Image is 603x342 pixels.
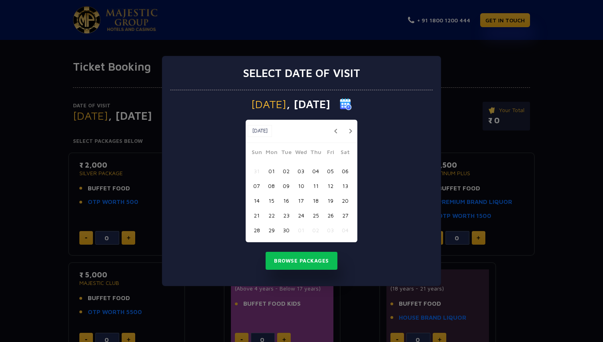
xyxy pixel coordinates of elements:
[338,193,353,208] button: 20
[308,193,323,208] button: 18
[286,99,330,110] span: , [DATE]
[251,99,286,110] span: [DATE]
[294,178,308,193] button: 10
[264,223,279,237] button: 29
[338,178,353,193] button: 13
[279,208,294,223] button: 23
[249,164,264,178] button: 31
[248,125,272,137] button: [DATE]
[323,148,338,159] span: Fri
[279,178,294,193] button: 09
[308,178,323,193] button: 11
[340,98,352,110] img: calender icon
[264,164,279,178] button: 01
[279,223,294,237] button: 30
[249,208,264,223] button: 21
[308,148,323,159] span: Thu
[323,193,338,208] button: 19
[294,208,308,223] button: 24
[338,164,353,178] button: 06
[279,148,294,159] span: Tue
[264,178,279,193] button: 08
[308,164,323,178] button: 04
[338,223,353,237] button: 04
[249,223,264,237] button: 28
[323,208,338,223] button: 26
[323,178,338,193] button: 12
[294,148,308,159] span: Wed
[249,193,264,208] button: 14
[338,148,353,159] span: Sat
[279,164,294,178] button: 02
[264,208,279,223] button: 22
[308,223,323,237] button: 02
[279,193,294,208] button: 16
[338,208,353,223] button: 27
[294,223,308,237] button: 01
[264,193,279,208] button: 15
[323,164,338,178] button: 05
[294,193,308,208] button: 17
[308,208,323,223] button: 25
[294,164,308,178] button: 03
[323,223,338,237] button: 03
[249,148,264,159] span: Sun
[243,66,360,80] h3: Select date of visit
[249,178,264,193] button: 07
[266,252,337,270] button: Browse Packages
[264,148,279,159] span: Mon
